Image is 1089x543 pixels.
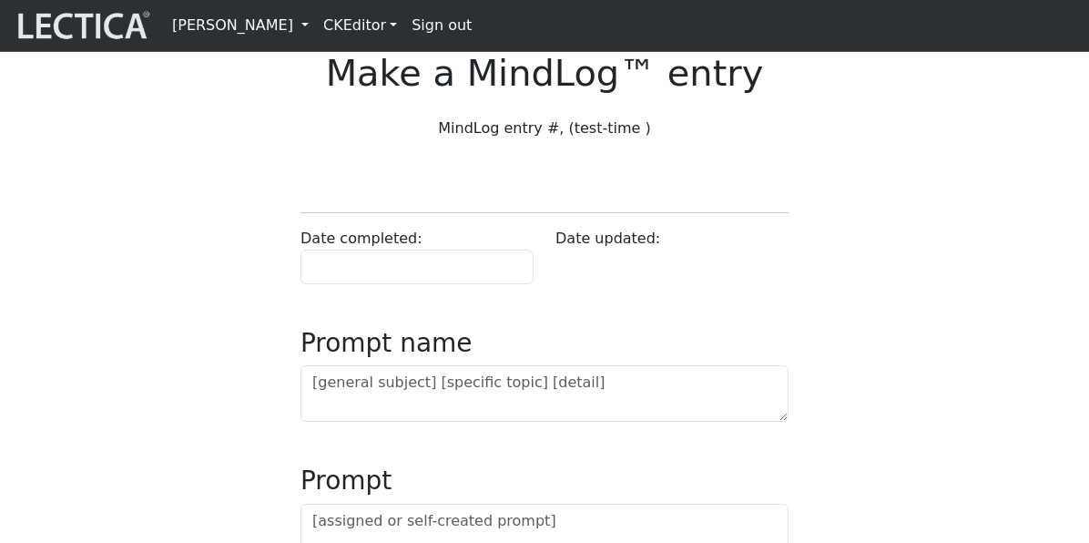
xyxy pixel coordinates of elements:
h3: Prompt [300,466,789,497]
a: CKEditor [316,7,404,44]
a: [PERSON_NAME] [165,7,316,44]
div: Date updated: [544,228,799,284]
label: Date completed: [300,228,422,250]
a: Sign out [404,7,479,44]
h3: Prompt name [300,328,789,359]
img: lecticalive [14,8,150,43]
p: MindLog entry #, (test-time ) [300,118,789,139]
